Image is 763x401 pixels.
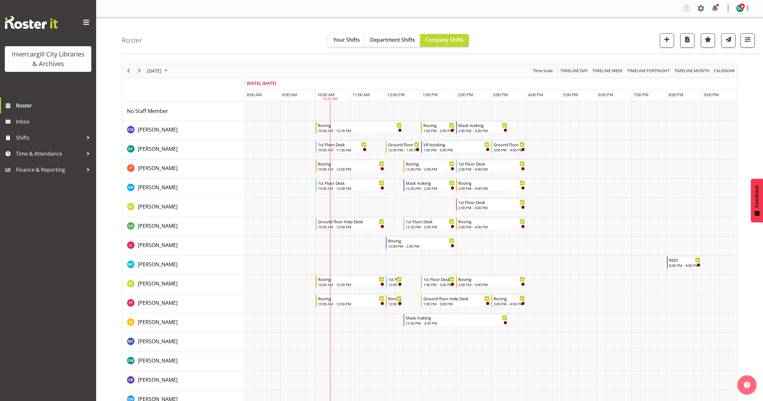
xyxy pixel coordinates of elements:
[122,294,245,313] td: Saniya Thompson resource
[673,67,711,75] button: Timeline Month
[247,80,276,86] span: [DATE], [DATE]
[493,295,525,302] div: Roving
[138,280,178,287] a: [PERSON_NAME]
[423,128,455,133] div: 1:00 PM - 2:00 PM
[456,218,526,230] div: Lisa Griffiths"s event - Roving Begin From Sunday, September 28, 2025 at 2:00:00 PM GMT+13:00 End...
[388,301,402,306] div: 12:00 PM - 12:30 PM
[406,320,507,326] div: 12:30 PM - 3:30 PM
[328,34,365,47] button: Your Shifts
[386,141,421,153] div: Donald Cunningham"s event - Ground floor Help Desk Begin From Sunday, September 28, 2025 at 12:00...
[591,67,624,75] button: Timeline Week
[316,218,386,230] div: Lisa Griffiths"s event - Ground floor Help Desk Begin From Sunday, September 28, 2025 at 10:00:00...
[388,276,402,282] div: 1st Floor Desk
[406,166,454,172] div: 12:30 PM - 2:00 PM
[626,67,670,75] span: Timeline Fortnight
[660,33,674,47] button: Add a new shift
[406,180,454,186] div: Mask making
[138,299,178,306] span: [PERSON_NAME]
[423,141,490,148] div: VR booking
[634,92,649,98] span: 7:00 PM
[16,133,83,142] span: Shifts
[423,282,455,287] div: 1:00 PM - 2:00 PM
[138,242,178,249] span: [PERSON_NAME]
[122,313,245,333] td: Saranya Sarisa resource
[318,301,384,306] div: 10:00 AM - 12:00 PM
[701,33,715,47] button: Highlight an important date within the roster.
[388,141,419,148] div: Ground floor Help Desk
[421,276,456,288] div: Samuel Carter"s event - 1st Floor Desk Begin From Sunday, September 28, 2025 at 1:00:00 PM GMT+13...
[122,198,245,217] td: Linda Cooper resource
[318,141,367,148] div: 1st Floor Desk
[122,102,245,121] td: No Staff Member resource
[456,179,526,192] div: Grace Roscoe-Squires"s event - Roving Begin From Sunday, September 28, 2025 at 2:00:00 PM GMT+13:...
[458,282,525,287] div: 2:00 PM - 4:00 PM
[16,117,93,126] span: Inbox
[127,107,168,115] span: No Staff Member
[458,218,525,225] div: Roving
[318,160,384,167] div: Roving
[406,314,507,321] div: Mask making
[318,166,384,172] div: 10:00 AM - 12:00 PM
[386,276,403,288] div: Samuel Carter"s event - 1st Floor Desk Begin From Sunday, September 28, 2025 at 12:00:00 PM GMT+1...
[458,166,525,172] div: 2:00 PM - 4:00 PM
[403,314,509,326] div: Saranya Sarisa"s event - Mask making Begin From Sunday, September 28, 2025 at 12:30:00 PM GMT+13:...
[421,141,491,153] div: Donald Cunningham"s event - VR booking Begin From Sunday, September 28, 2025 at 1:00:00 PM GMT+13...
[138,338,178,345] span: [PERSON_NAME]
[458,160,525,167] div: 1st Floor Desk
[138,184,178,191] span: [PERSON_NAME]
[674,67,710,75] span: Timeline Month
[423,92,438,98] span: 1:00 PM
[458,180,525,186] div: Roving
[370,36,415,43] span: Department Shifts
[317,92,335,98] span: 10:00 AM
[386,295,403,307] div: Saniya Thompson"s event - Roving Begin From Sunday, September 28, 2025 at 12:00:00 PM GMT+13:00 E...
[318,186,384,191] div: 10:00 AM - 12:00 PM
[318,295,384,302] div: Roving
[680,33,694,47] button: Download a PDF of the roster for the current day
[528,92,543,98] span: 4:00 PM
[423,122,455,128] div: Roving
[138,222,178,230] a: [PERSON_NAME]
[5,16,58,29] img: Rosterit website logo
[138,203,178,210] span: [PERSON_NAME]
[146,67,170,75] button: September 2025
[388,282,402,287] div: 12:00 PM - 12:30 PM
[122,275,245,294] td: Samuel Carter resource
[456,276,526,288] div: Samuel Carter"s event - Roving Begin From Sunday, September 28, 2025 at 2:00:00 PM GMT+13:00 Ends...
[123,64,134,78] div: previous period
[458,199,525,205] div: 1st Floor Desk
[744,382,750,388] img: help-xxl-2.png
[282,92,297,98] span: 9:00 AM
[138,183,178,191] a: [PERSON_NAME]
[406,160,454,167] div: Roving
[138,222,178,229] span: [PERSON_NAME]
[423,147,490,152] div: 1:00 PM - 3:00 PM
[135,67,144,75] button: Next
[146,67,162,75] span: [DATE]
[122,333,245,352] td: Aurora Catu resource
[425,36,464,43] span: Company Shifts
[713,67,736,75] button: Month
[318,276,384,282] div: Roving
[318,224,384,229] div: 10:00 AM - 12:00 PM
[532,67,554,75] button: Time Scale
[668,92,684,98] span: 8:00 PM
[592,67,623,75] span: Timeline Week
[138,319,178,326] span: [PERSON_NAME]
[138,145,178,152] span: [PERSON_NAME]
[16,165,83,175] span: Finance & Reporting
[122,256,245,275] td: Michelle Cunningham resource
[138,126,178,133] a: [PERSON_NAME]
[493,147,525,152] div: 3:00 PM - 4:00 PM
[493,141,525,148] div: Ground floor Help Desk
[16,149,83,158] span: Time & Attendance
[138,376,178,384] a: [PERSON_NAME]
[458,92,473,98] span: 2:00 PM
[138,318,178,326] a: [PERSON_NAME]
[458,276,525,282] div: Roving
[406,218,454,225] div: 1st Floor Desk
[754,185,760,208] span: Feedback
[138,145,178,153] a: [PERSON_NAME]
[122,159,245,179] td: Glen Tomlinson resource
